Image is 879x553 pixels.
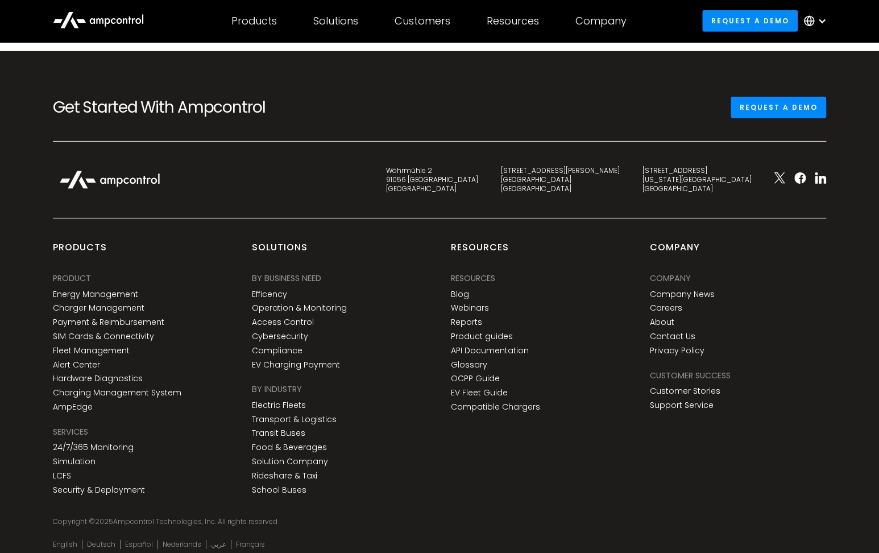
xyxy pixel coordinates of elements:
[252,290,287,299] a: Efficency
[53,303,144,313] a: Charger Management
[451,290,469,299] a: Blog
[53,517,826,526] div: Copyright © Ampcontrol Technologies, Inc. All rights reserved
[252,383,302,395] div: BY INDUSTRY
[53,317,164,327] a: Payment & Reimbursement
[53,443,134,452] a: 24/7/365 Monitoring
[53,374,143,383] a: Hardware Diagnostics
[451,332,513,341] a: Product guides
[650,272,691,284] div: Company
[252,457,328,467] a: Solution Company
[252,272,321,284] div: BY BUSINESS NEED
[487,15,539,27] div: Resources
[650,303,682,313] a: Careers
[731,97,826,118] a: Request a demo
[53,426,88,438] div: SERVICES
[451,388,508,398] a: EV Fleet Guide
[313,15,358,27] div: Solutions
[252,485,306,495] a: School Buses
[451,346,529,356] a: API Documentation
[252,428,305,438] a: Transit Buses
[53,241,107,263] div: products
[650,317,674,327] a: About
[650,241,700,263] div: Company
[125,540,153,549] a: Español
[252,317,314,327] a: Access Control
[575,15,627,27] div: Company
[451,241,509,263] div: Resources
[53,332,154,341] a: SIM Cards & Connectivity
[702,10,798,31] a: Request a demo
[395,15,450,27] div: Customers
[231,15,277,27] div: Products
[53,98,296,117] h2: Get Started With Ampcontrol
[252,471,317,481] a: Rideshare & Taxi
[451,303,489,313] a: Webinars
[650,332,695,341] a: Contact Us
[252,401,306,410] a: Electric Fleets
[451,272,495,284] div: Resources
[53,457,96,467] a: Simulation
[650,290,715,299] a: Company News
[53,471,71,481] a: LCFS
[53,540,77,549] a: English
[95,517,113,526] span: 2025
[252,360,340,370] a: EV Charging Payment
[252,332,308,341] a: Cybersecurity
[53,388,181,398] a: Charging Management System
[53,290,138,299] a: Energy Management
[53,402,93,412] a: AmpEdge
[650,386,720,396] a: Customer Stories
[252,415,337,424] a: Transport & Logistics
[501,166,619,193] div: [STREET_ADDRESS][PERSON_NAME] [GEOGRAPHIC_DATA] [GEOGRAPHIC_DATA]
[642,166,751,193] div: [STREET_ADDRESS] [US_STATE][GEOGRAPHIC_DATA] [GEOGRAPHIC_DATA]
[53,272,91,284] div: PRODUCT
[650,401,714,410] a: Support Service
[211,540,226,549] a: عربي
[53,164,167,195] img: Ampcontrol Logo
[451,317,482,327] a: Reports
[252,241,308,263] div: Solutions
[236,540,265,549] a: Français
[650,369,731,382] div: Customer success
[252,303,347,313] a: Operation & Monitoring
[386,166,478,193] div: Wöhrmühle 2 91056 [GEOGRAPHIC_DATA] [GEOGRAPHIC_DATA]
[451,374,500,383] a: OCPP Guide
[163,540,201,549] a: Nederlands
[53,485,145,495] a: Security & Deployment
[252,443,327,452] a: Food & Beverages
[451,360,487,370] a: Glossary
[87,540,115,549] a: Deutsch
[53,360,100,370] a: Alert Center
[53,346,130,356] a: Fleet Management
[451,402,540,412] a: Compatible Chargers
[252,346,302,356] a: Compliance
[650,346,704,356] a: Privacy Policy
